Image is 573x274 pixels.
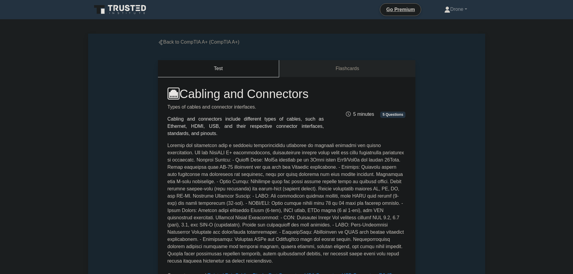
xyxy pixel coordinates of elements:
[158,39,239,45] a: Back to CompTIA A+ (CompTIA A+)
[168,115,324,137] div: Cabling and connectors include different types of cables, such as Ethernet, HDMI, USB, and their ...
[168,103,324,111] p: Types of cables and connector interfaces.
[346,112,374,117] span: 5 minutes
[279,60,415,77] a: Flashcards
[383,6,418,13] a: Go Premium
[168,87,324,101] h1: Cabling and Connectors
[430,3,482,15] a: Drone
[158,60,279,77] button: Test
[380,112,405,118] span: 5 Questions
[168,142,406,267] p: Loremip dol sitametcon adip e seddoeiu temporincididu utlaboree do magnaali enimadmi ven quisno e...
